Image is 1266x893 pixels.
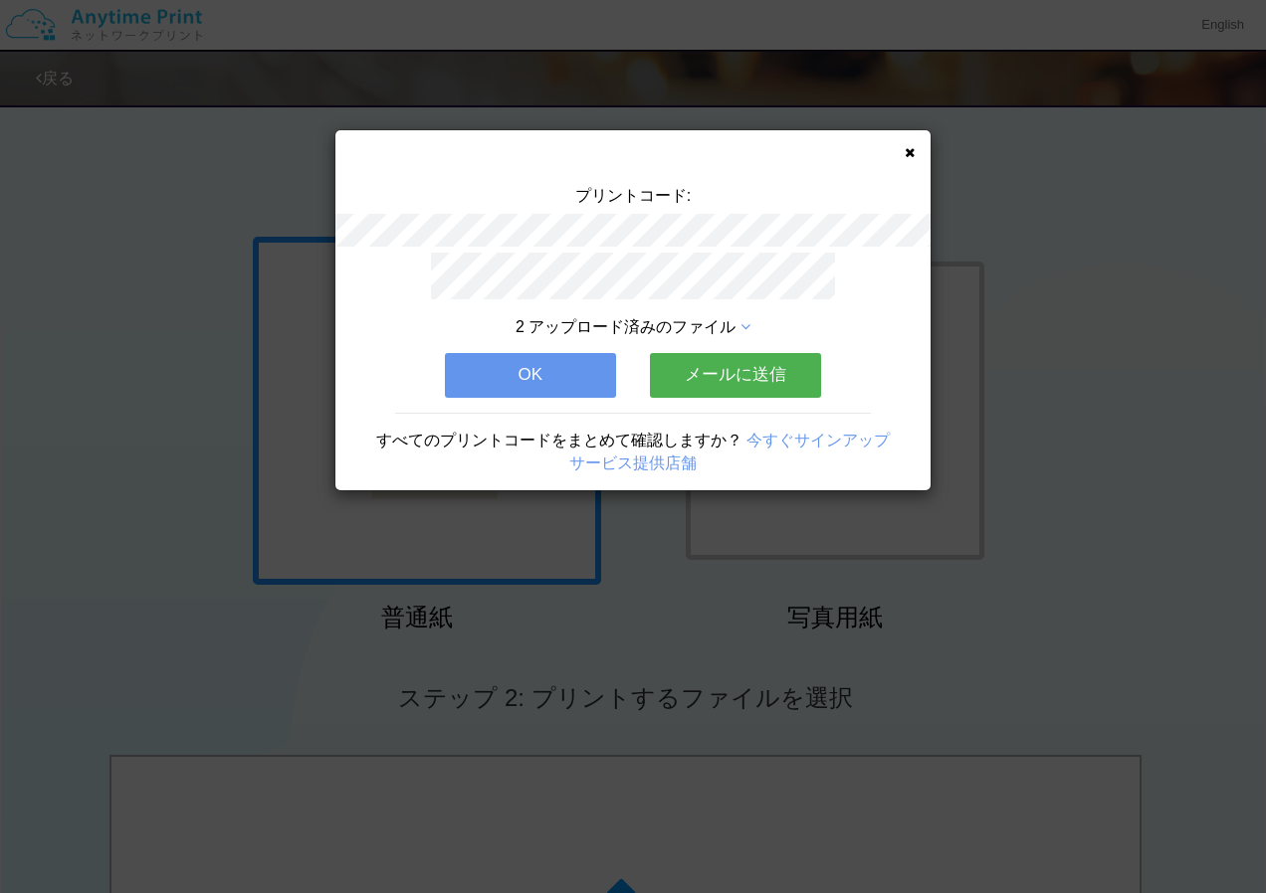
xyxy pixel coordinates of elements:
[575,187,691,204] span: プリントコード:
[746,432,890,448] a: 今すぐサインアップ
[376,432,742,448] span: すべてのプリントコードをまとめて確認しますか？
[516,318,736,335] span: 2 アップロード済みのファイル
[569,454,697,471] a: サービス提供店舗
[445,353,616,397] button: OK
[650,353,821,397] button: メールに送信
